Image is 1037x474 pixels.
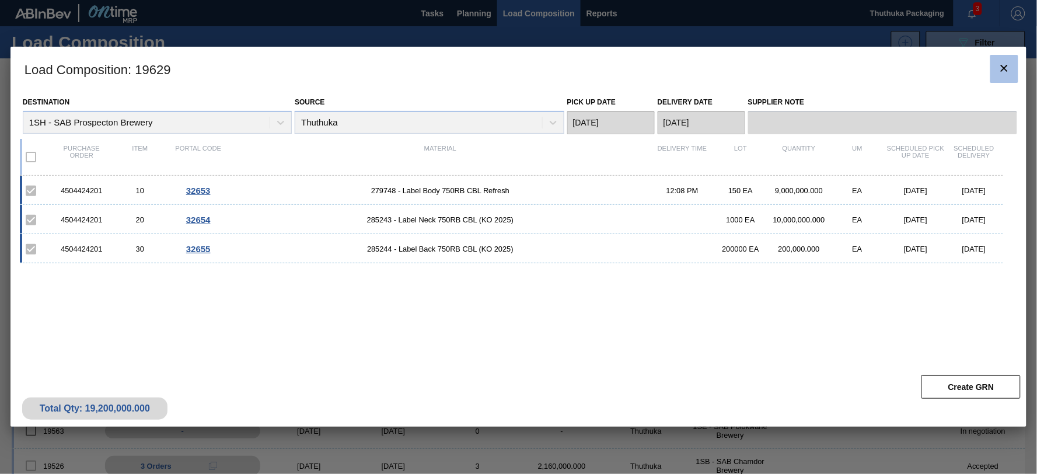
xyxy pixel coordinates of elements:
div: EA [828,245,886,253]
div: 10 [111,186,169,195]
h3: Load Composition : 19629 [11,47,1026,91]
div: Delivery Time [653,145,711,169]
span: 32653 [186,186,211,196]
div: [DATE] [945,186,1003,195]
div: 30 [111,245,169,253]
span: 285243 - Label Neck 750RB CBL (KO 2025) [228,215,653,224]
div: Scheduled Delivery [945,145,1003,169]
div: 12:08 PM [653,186,711,195]
div: 1000 EA [711,215,770,224]
div: Total Qty: 19,200,000.000 [31,403,159,414]
button: Create GRN [921,375,1021,399]
div: Scheduled Pick up Date [886,145,945,169]
div: EA [828,215,886,224]
div: Material [228,145,653,169]
div: [DATE] [945,215,1003,224]
div: Go to Order [169,186,228,196]
div: 4504424201 [53,245,111,253]
input: mm/dd/yyyy [658,111,745,134]
label: Destination [23,98,69,106]
span: 32654 [186,215,211,225]
div: 20 [111,215,169,224]
div: 4504424201 [53,215,111,224]
div: Go to Order [169,244,228,254]
div: [DATE] [886,215,945,224]
label: Delivery Date [658,98,713,106]
span: 285244 - Label Back 750RB CBL (KO 2025) [228,245,653,253]
div: Lot [711,145,770,169]
div: 10,000,000.000 [770,215,828,224]
div: EA [828,186,886,195]
label: Source [295,98,324,106]
div: Item [111,145,169,169]
input: mm/dd/yyyy [567,111,655,134]
div: Go to Order [169,215,228,225]
div: 200000 EA [711,245,770,253]
label: Pick up Date [567,98,616,106]
div: [DATE] [886,186,945,195]
div: [DATE] [945,245,1003,253]
div: [DATE] [886,245,945,253]
div: Quantity [770,145,828,169]
div: 150 EA [711,186,770,195]
label: Supplier Note [748,94,1017,111]
div: 200,000.000 [770,245,828,253]
div: 4504424201 [53,186,111,195]
div: UM [828,145,886,169]
div: Portal code [169,145,228,169]
div: Purchase order [53,145,111,169]
div: 9,000,000.000 [770,186,828,195]
span: 279748 - Label Body 750RB CBL Refresh [228,186,653,195]
span: 32655 [186,244,211,254]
